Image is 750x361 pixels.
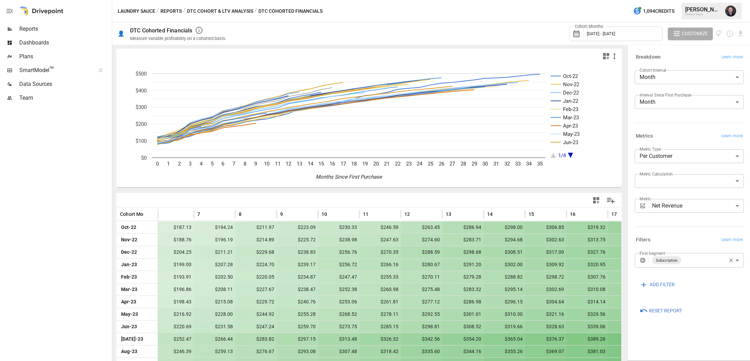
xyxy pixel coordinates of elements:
[487,321,524,333] span: $319.66
[239,259,275,271] span: $224.70
[19,94,110,102] span: Team
[404,234,441,246] span: $274.60
[316,174,382,180] text: Months Since First Purchase
[156,259,193,271] span: $199.00
[120,296,154,308] span: Apr-23
[576,209,586,219] button: Sort
[446,221,482,233] span: $286.94
[611,259,648,271] span: $327.09
[649,307,682,315] span: Reset Report
[156,283,193,295] span: $196.86
[635,279,680,291] button: ADD FILTER
[197,283,234,295] span: $208.11
[611,246,648,258] span: $332.97
[197,308,234,320] span: $228.00
[529,296,565,308] span: $304.64
[487,271,524,283] span: $288.82
[178,161,181,167] text: 2
[404,221,441,233] span: $263.45
[19,52,110,61] span: Plans
[363,296,399,308] span: $261.81
[136,88,147,94] text: $400
[197,221,234,233] span: $194.24
[611,234,648,246] span: $320.03
[322,271,358,283] span: $247.47
[404,345,441,358] span: $335.60
[297,161,302,167] text: 13
[363,211,368,218] span: 11
[611,283,648,295] span: $320.10
[239,221,275,233] span: $211.97
[363,246,399,258] span: $270.35
[529,246,565,258] span: $317.09
[504,161,510,167] text: 32
[636,53,661,61] h6: Breakdown
[322,296,358,308] span: $253.06
[280,234,317,246] span: $225.72
[239,345,275,358] span: $276.67
[446,283,482,295] span: $283.32
[682,29,708,38] span: Customize
[156,271,193,283] span: $193.91
[322,308,358,320] span: $268.52
[570,321,606,333] span: $339.06
[461,161,466,167] text: 28
[563,106,578,112] text: Feb-23
[255,7,257,16] div: /
[280,283,317,295] span: $238.47
[322,283,358,295] span: $252.38
[630,5,677,18] button: 1,094Credits
[239,246,275,258] span: $229.68
[653,257,680,264] span: Subscription
[156,234,193,246] span: $188.76
[120,308,154,320] span: May-23
[322,246,358,258] span: $256.76
[450,161,455,167] text: 27
[280,321,317,333] span: $259.70
[280,308,317,320] span: $255.28
[322,211,327,218] span: 10
[130,36,226,41] div: Measure variable profitability on a cohorted basis.
[318,161,324,167] text: 15
[159,209,169,219] button: Sort
[611,296,648,308] span: $320.66
[487,283,524,295] span: $295.14
[635,70,744,84] div: Month
[156,308,193,320] span: $216.92
[141,155,147,161] text: $0
[284,209,293,219] button: Sort
[563,81,579,88] text: Nov-22
[341,161,346,167] text: 17
[446,211,451,218] span: 13
[136,71,147,77] text: $500
[373,161,379,167] text: 20
[563,114,579,121] text: Mar-23
[239,211,241,218] span: 8
[404,246,441,258] span: $288.59
[363,321,399,333] span: $285.15
[280,345,317,358] span: $293.08
[417,161,423,167] text: 24
[254,161,257,167] text: 9
[286,161,291,167] text: 12
[157,7,159,16] div: /
[118,30,125,37] div: 👤
[384,161,389,167] text: 21
[197,271,234,283] span: $202.50
[136,121,147,127] text: $200
[239,333,275,345] span: $283.82
[439,161,444,167] text: 26
[120,234,154,246] span: Nov-22
[120,345,154,358] span: Aug-23
[156,161,159,167] text: 0
[120,283,154,295] span: Mar-23
[643,7,674,16] span: 1,094 Credits
[640,67,666,73] label: Cohort Interval
[618,209,627,219] button: Sort
[493,209,503,219] button: Sort
[322,333,358,345] span: $313.48
[120,259,154,271] span: Jan-23
[570,211,575,218] span: 16
[487,246,524,258] span: $308.51
[563,139,578,146] text: Jun-23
